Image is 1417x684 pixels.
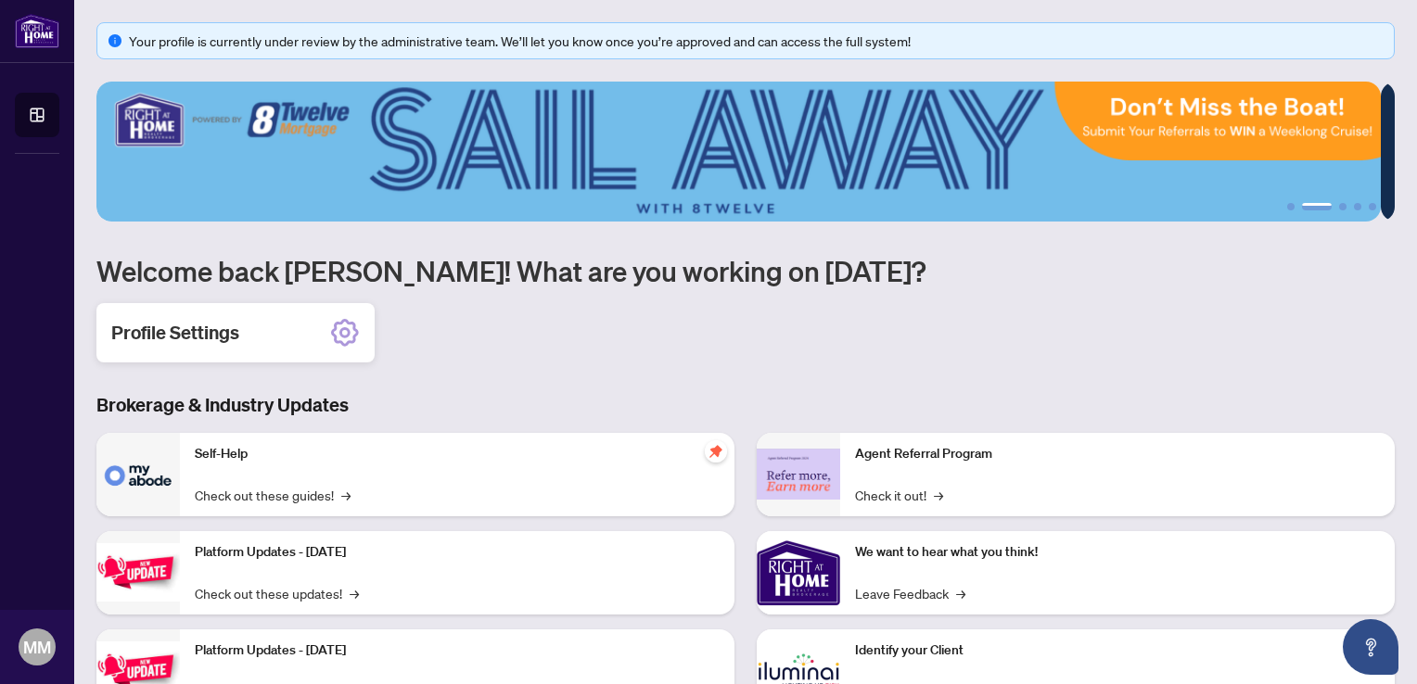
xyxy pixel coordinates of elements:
button: 5 [1369,203,1376,210]
img: We want to hear what you think! [757,531,840,614]
img: Slide 1 [96,82,1381,222]
p: We want to hear what you think! [855,542,1380,563]
a: Check it out!→ [855,485,943,505]
span: → [341,485,351,505]
span: → [934,485,943,505]
button: 4 [1354,203,1361,210]
p: Identify your Client [855,640,1380,661]
img: Self-Help [96,433,180,516]
img: Platform Updates - July 21, 2025 [96,543,180,602]
h2: Profile Settings [111,320,239,346]
span: pushpin [705,440,727,462]
p: Agent Referral Program [855,444,1380,464]
a: Check out these guides!→ [195,485,351,505]
a: Leave Feedback→ [855,583,965,603]
div: Your profile is currently under review by the administrative team. We’ll let you know once you’re... [129,31,1383,51]
a: Check out these updates!→ [195,583,359,603]
span: info-circle [109,34,121,47]
h1: Welcome back [PERSON_NAME]! What are you working on [DATE]? [96,253,1395,288]
h3: Brokerage & Industry Updates [96,392,1395,418]
p: Platform Updates - [DATE] [195,640,720,661]
p: Self-Help [195,444,720,464]
button: Open asap [1343,619,1398,675]
span: → [350,583,359,603]
img: logo [15,14,59,48]
span: → [956,583,965,603]
p: Platform Updates - [DATE] [195,542,720,563]
button: 3 [1339,203,1347,210]
img: Agent Referral Program [757,449,840,500]
span: MM [23,634,51,660]
button: 1 [1287,203,1295,210]
button: 2 [1302,203,1332,210]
